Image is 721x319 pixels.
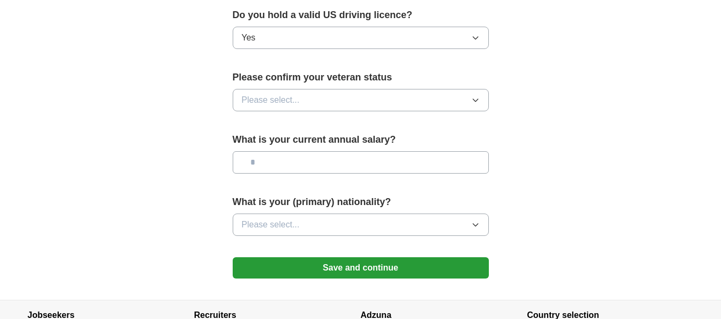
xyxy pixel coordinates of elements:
button: Please select... [233,214,489,236]
span: Yes [242,31,256,44]
label: What is your current annual salary? [233,133,489,147]
label: Do you hold a valid US driving licence? [233,8,489,22]
button: Save and continue [233,257,489,279]
button: Please select... [233,89,489,111]
span: Please select... [242,218,300,231]
label: Please confirm your veteran status [233,70,489,85]
span: Please select... [242,94,300,107]
button: Yes [233,27,489,49]
label: What is your (primary) nationality? [233,195,489,209]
